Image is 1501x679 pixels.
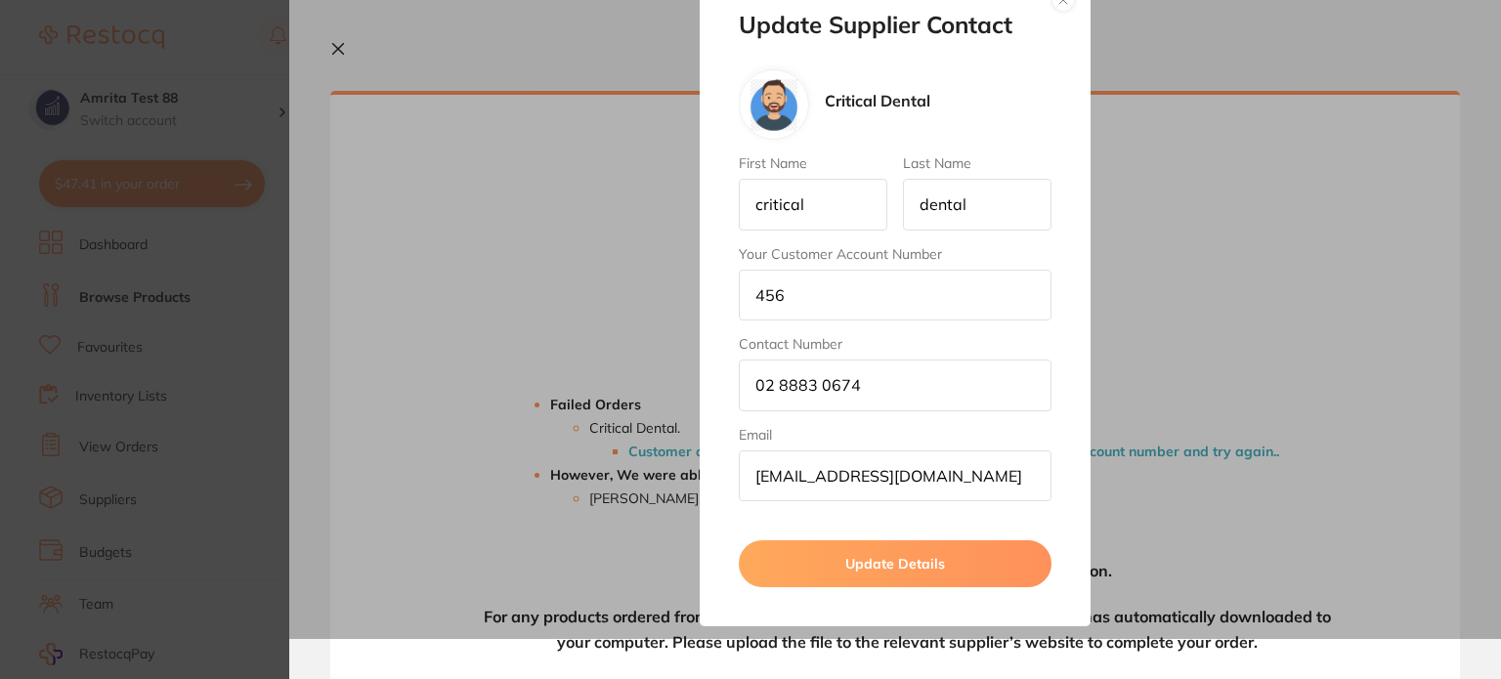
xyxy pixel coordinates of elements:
label: Your Customer Account Number [739,246,1051,262]
label: Contact Number [739,336,1051,352]
label: Email [739,427,1051,443]
p: Critical Dental [825,92,930,109]
label: First Name [739,155,887,171]
h2: Update Supplier Contact [739,12,1051,39]
img: Critical Dental [750,79,797,130]
button: Update Details [739,540,1051,587]
label: Last Name [903,155,1051,171]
